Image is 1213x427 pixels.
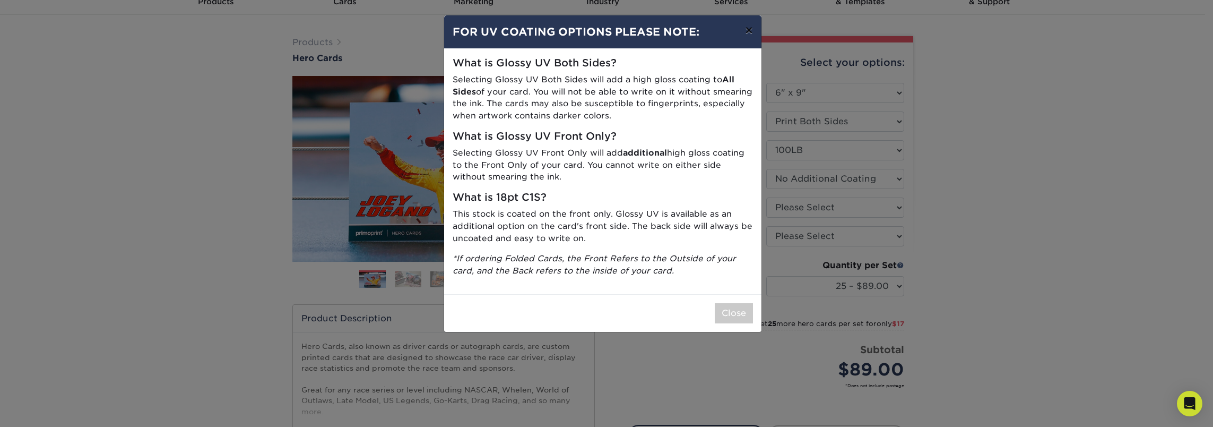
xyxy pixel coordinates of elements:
p: Selecting Glossy UV Both Sides will add a high gloss coating to of your card. You will not be abl... [453,74,753,122]
h5: What is Glossy UV Both Sides? [453,57,753,70]
p: This stock is coated on the front only. Glossy UV is available as an additional option on the car... [453,208,753,244]
h5: What is Glossy UV Front Only? [453,131,753,143]
p: Selecting Glossy UV Front Only will add high gloss coating to the Front Only of your card. You ca... [453,147,753,183]
i: *If ordering Folded Cards, the Front Refers to the Outside of your card, and the Back refers to t... [453,253,736,276]
button: Close [715,303,753,323]
h4: FOR UV COATING OPTIONS PLEASE NOTE: [453,24,753,40]
strong: additional [623,148,667,158]
strong: All Sides [453,74,734,97]
div: Open Intercom Messenger [1177,391,1202,416]
h5: What is 18pt C1S? [453,192,753,204]
button: × [737,15,761,45]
